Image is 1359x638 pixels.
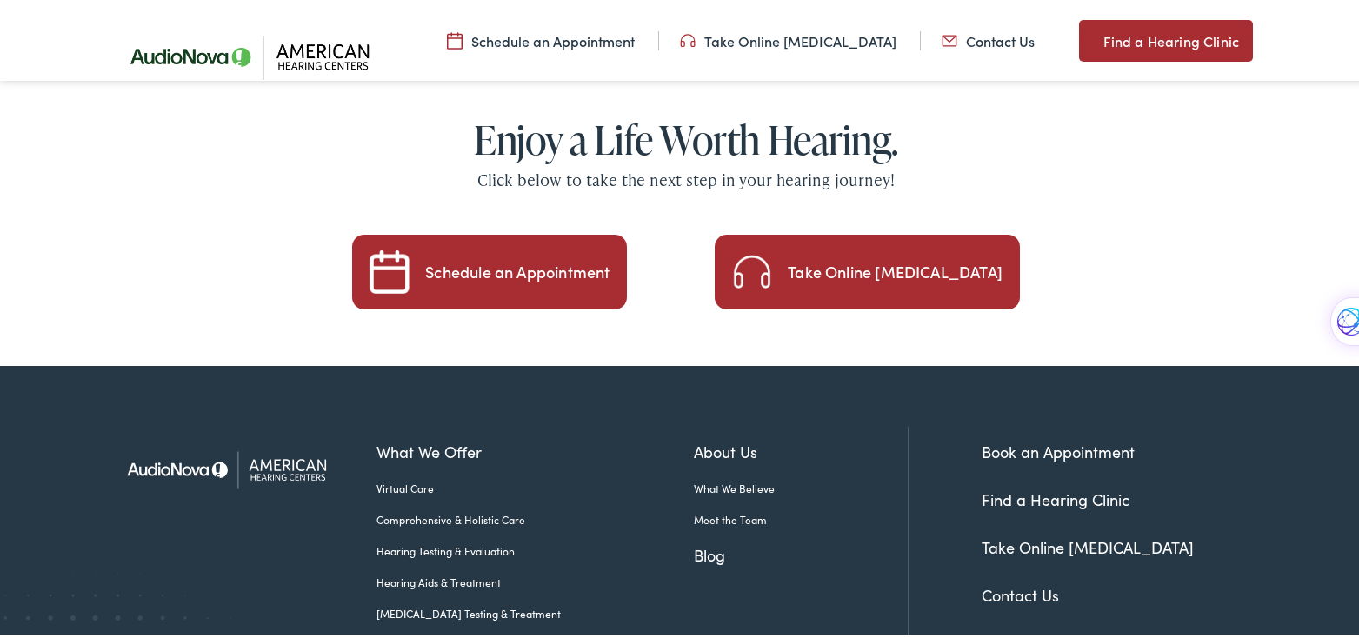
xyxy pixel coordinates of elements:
a: [MEDICAL_DATA] Testing & Treatment [376,603,694,619]
a: Blog [694,541,908,564]
img: Schedule an Appointment [368,248,411,291]
a: Find a Hearing Clinic [982,486,1129,508]
a: Schedule an Appointment Schedule an Appointment [352,232,627,307]
a: Contact Us [942,29,1035,48]
img: utility icon [447,29,463,48]
a: Schedule an Appointment [447,29,635,48]
a: Take Online [MEDICAL_DATA] [982,534,1194,555]
img: utility icon [942,29,957,48]
a: Take Online [MEDICAL_DATA] [680,29,896,48]
a: Find a Hearing Clinic [1079,17,1253,59]
div: Schedule an Appointment [425,262,610,277]
a: What We Believe [694,478,908,494]
img: utility icon [680,29,696,48]
a: Comprehensive & Holistic Care [376,509,694,525]
img: utility icon [1079,28,1095,49]
a: About Us [694,437,908,461]
a: Hearing Aids & Treatment [376,572,694,588]
a: Virtual Care [376,478,694,494]
img: Take an Online Hearing Test [730,248,774,291]
a: Hearing Testing & Evaluation [376,541,694,556]
div: Take Online [MEDICAL_DATA] [788,262,1003,277]
img: American Hearing Centers [112,424,351,508]
a: What We Offer [376,437,694,461]
a: Book an Appointment [982,438,1135,460]
a: Contact Us [982,582,1059,603]
a: Meet the Team [694,509,908,525]
a: Take an Online Hearing Test Take Online [MEDICAL_DATA] [715,232,1019,307]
